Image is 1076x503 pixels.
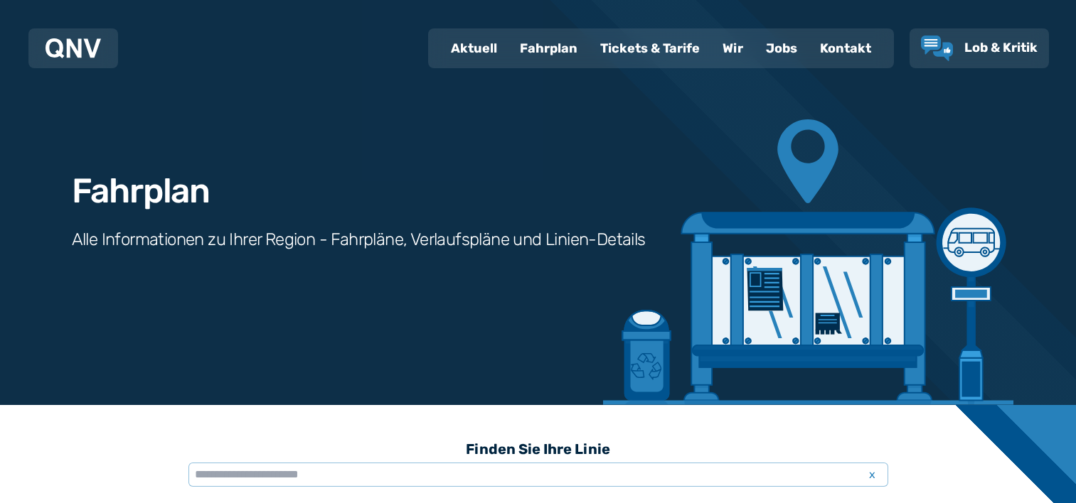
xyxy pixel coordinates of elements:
[508,30,589,67] a: Fahrplan
[755,30,809,67] a: Jobs
[589,30,711,67] a: Tickets & Tarife
[809,30,883,67] a: Kontakt
[863,466,883,483] span: x
[440,30,508,67] a: Aktuell
[46,34,101,63] a: QNV Logo
[46,38,101,58] img: QNV Logo
[921,36,1038,61] a: Lob & Kritik
[964,40,1038,55] span: Lob & Kritik
[72,228,646,251] h3: Alle Informationen zu Ihrer Region - Fahrpläne, Verlaufspläne und Linien-Details
[188,433,888,465] h3: Finden Sie Ihre Linie
[72,174,210,208] h1: Fahrplan
[711,30,755,67] a: Wir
